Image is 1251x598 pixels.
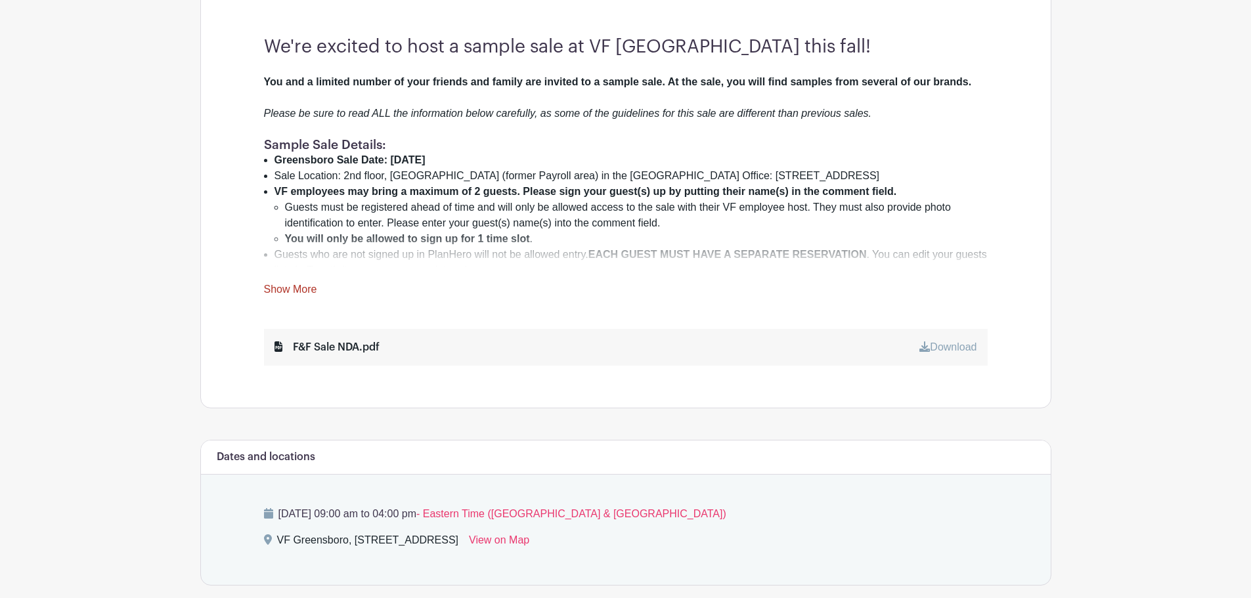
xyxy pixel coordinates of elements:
div: VF Greensboro, [STREET_ADDRESS] [277,532,459,553]
strong: VF employees may bring a maximum of 2 guests. Please sign your guest(s) up by putting their name(... [274,186,897,197]
h3: We're excited to host a sample sale at VF [GEOGRAPHIC_DATA] this fall! [264,36,988,58]
li: Guests must be registered ahead of time and will only be allowed access to the sale with their VF... [285,200,988,231]
em: Please be sure to read ALL the information below carefully, as some of the guidelines for this sa... [264,108,872,119]
a: Show More [264,284,317,300]
a: View on Map [469,532,529,553]
li: . [285,231,988,247]
a: Download [919,341,977,352]
h1: Sample Sale Details: [264,137,988,152]
li: Guests who are not signed up in PlanHero will not be allowed entry. . You can edit your guests li... [274,247,988,278]
strong: Greensboro Sale Date: [DATE] [274,154,426,165]
h6: Dates and locations [217,451,315,463]
p: [DATE] 09:00 am to 04:00 pm [264,506,988,522]
span: - Eastern Time ([GEOGRAPHIC_DATA] & [GEOGRAPHIC_DATA]) [416,508,726,519]
strong: You and a limited number of your friends and family are invited to a sample sale. At the sale, yo... [264,76,972,87]
li: Sale Location: 2nd floor, [GEOGRAPHIC_DATA] (former Payroll area) in the [GEOGRAPHIC_DATA] Office... [274,168,988,184]
div: F&F Sale NDA.pdf [274,339,380,355]
strong: EACH GUEST MUST HAVE A SEPARATE RESERVATION [588,249,867,260]
strong: You will only be allowed to sign up for 1 time slot [285,233,530,244]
